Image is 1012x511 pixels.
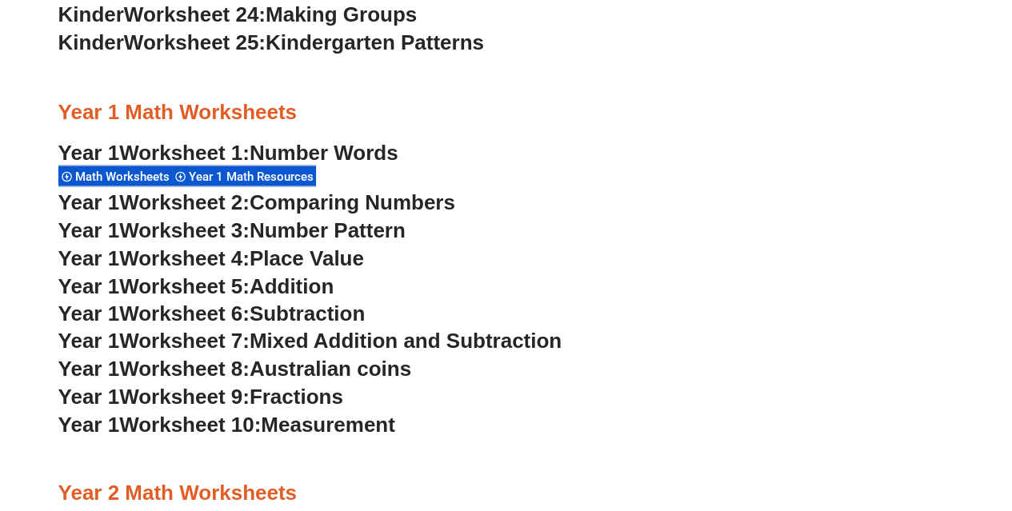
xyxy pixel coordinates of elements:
span: Math Worksheets [75,169,174,183]
span: Worksheet 4: [119,246,250,269]
span: Worksheet 5: [119,273,250,297]
span: Kindergarten Patterns [266,30,484,54]
span: Worksheet 10: [119,412,261,436]
span: Number Pattern [250,218,406,242]
a: Year 1Worksheet 10:Measurement [58,412,395,436]
span: Worksheet 9: [119,384,250,408]
span: Kinder [58,30,124,54]
a: Year 1Worksheet 1:Number Words [58,140,398,164]
h3: Year 1 Math Worksheets [58,98,954,126]
span: Place Value [250,246,364,269]
div: Math Worksheets [58,165,172,186]
a: Year 1Worksheet 6:Subtraction [58,301,366,325]
span: Worksheet 1: [119,140,250,164]
a: Year 1Worksheet 2:Comparing Numbers [58,190,455,214]
a: Year 1Worksheet 9:Fractions [58,384,343,408]
span: Year 1 Math Resources [189,169,318,183]
span: Kinder [58,2,124,26]
h3: Year 2 Math Worksheets [58,479,954,506]
span: Number Words [250,140,398,164]
span: Measurement [261,412,395,436]
span: Australian coins [250,356,411,380]
a: Year 1Worksheet 3:Number Pattern [58,218,406,242]
span: Worksheet 2: [119,190,250,214]
a: Year 1Worksheet 7:Mixed Addition and Subtraction [58,328,562,352]
div: Year 1 Math Resources [172,165,316,186]
span: Mixed Addition and Subtraction [250,328,562,352]
a: Year 1Worksheet 4:Place Value [58,246,364,269]
span: Worksheet 8: [119,356,250,380]
span: Worksheet 25: [124,30,266,54]
span: Worksheet 6: [119,301,250,325]
span: Making Groups [266,2,417,26]
a: Year 1Worksheet 8:Australian coins [58,356,411,380]
span: Worksheet 24: [124,2,266,26]
a: Year 1Worksheet 5:Addition [58,273,334,297]
span: Fractions [250,384,343,408]
span: Comparing Numbers [250,190,455,214]
span: Subtraction [250,301,365,325]
iframe: Chat Widget [746,330,1012,511]
span: Addition [250,273,334,297]
span: Worksheet 7: [119,328,250,352]
span: Worksheet 3: [119,218,250,242]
